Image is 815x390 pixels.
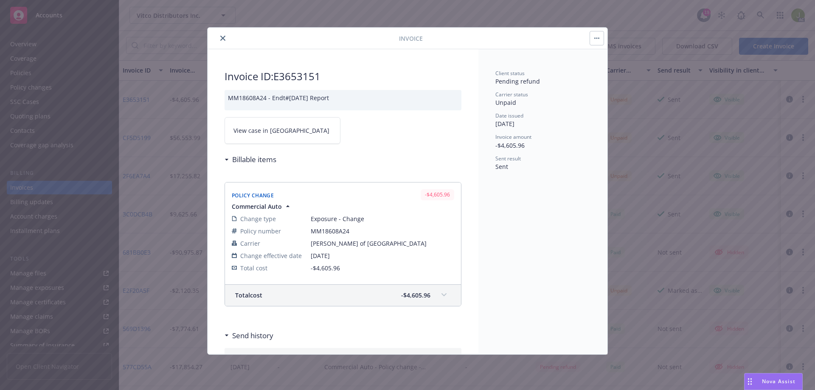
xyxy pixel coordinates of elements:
span: [DATE] [311,251,454,260]
h3: Billable items [232,154,276,165]
span: Total cost [240,264,267,272]
span: MM18608A24 [311,227,454,236]
span: Carrier status [495,91,528,98]
span: Policy Change [232,192,274,199]
span: Date issued [495,112,523,119]
span: Exposure - Change [311,214,454,223]
span: Client status [495,70,525,77]
span: Change type [240,214,276,223]
span: Commercial Auto [232,202,282,211]
span: Change effective date [240,251,302,260]
span: Sent result [495,155,521,162]
div: MM18608A24 - Endt#[DATE] Report [225,90,461,110]
div: Billable items [225,154,276,165]
span: Policy number [240,227,281,236]
button: Commercial Auto [232,202,292,211]
span: Sent [495,163,508,171]
button: Nova Assist [744,373,803,390]
span: Carrier [240,239,260,248]
span: -$4,605.96 [311,264,340,272]
span: Pending refund [495,77,540,85]
div: -$4,605.96 [421,189,454,200]
a: View case in [GEOGRAPHIC_DATA] [225,117,340,144]
h2: Invoice ID: E3653151 [225,70,461,83]
span: [DATE] [495,120,514,128]
span: [PERSON_NAME] of [GEOGRAPHIC_DATA] [311,239,454,248]
div: Drag to move [745,373,755,390]
div: Send history [225,330,273,341]
span: Total cost [235,291,262,300]
span: View case in [GEOGRAPHIC_DATA] [233,126,329,135]
span: Unpaid [495,98,516,107]
div: Totalcost-$4,605.96 [225,285,461,306]
span: -$4,605.96 [495,141,525,149]
button: close [218,33,228,43]
span: -$4,605.96 [401,291,430,300]
h3: Send history [232,330,273,341]
span: Invoice amount [495,133,531,140]
span: Nova Assist [762,378,795,385]
span: Invoice [399,34,423,43]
